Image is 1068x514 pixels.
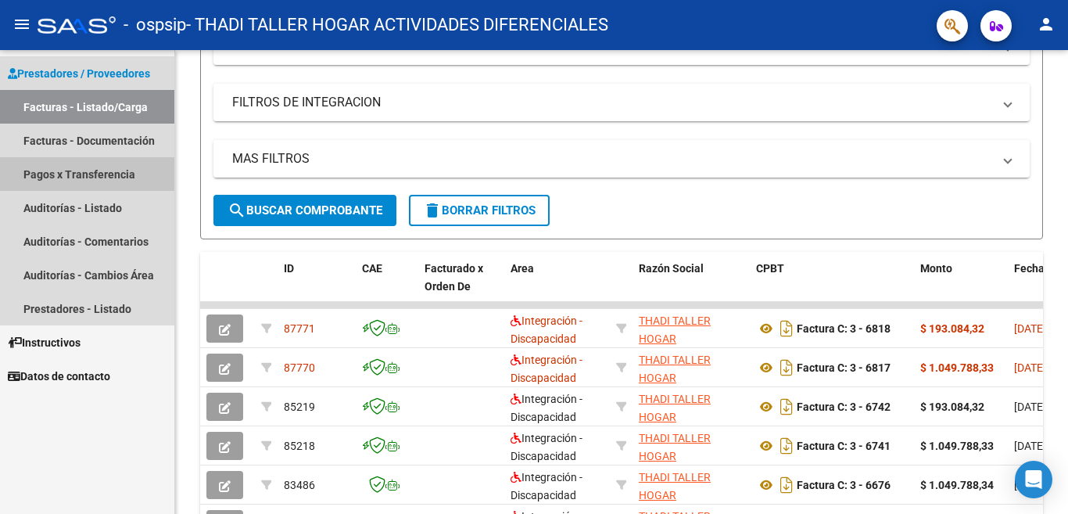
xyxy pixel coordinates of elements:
span: - ospsip [124,8,186,42]
strong: $ 1.049.788,33 [920,440,994,452]
span: Buscar Comprobante [228,203,382,217]
span: Integración - Discapacidad [511,432,582,462]
strong: $ 1.049.788,33 [920,361,994,374]
datatable-header-cell: Razón Social [633,252,750,321]
i: Descargar documento [776,316,797,341]
span: CAE [362,262,382,275]
strong: $ 193.084,32 [920,322,984,335]
i: Descargar documento [776,433,797,458]
span: Integración - Discapacidad [511,354,582,384]
span: THADI TALLER HOGAR ACTIVIDADES DIFERENCIALES [639,315,719,380]
strong: $ 193.084,32 [920,401,984,413]
datatable-header-cell: Area [504,252,610,321]
span: CPBT [756,262,784,275]
div: 30564466898 [639,312,744,345]
mat-icon: delete [423,201,442,220]
span: 83486 [284,479,315,491]
datatable-header-cell: Facturado x Orden De [418,252,504,321]
button: Buscar Comprobante [213,195,396,226]
button: Borrar Filtros [409,195,550,226]
mat-expansion-panel-header: MAS FILTROS [213,140,1030,178]
datatable-header-cell: Monto [914,252,1008,321]
span: Area [511,262,534,275]
span: [DATE] [1014,361,1046,374]
div: 30564466898 [639,351,744,384]
span: Monto [920,262,952,275]
mat-icon: menu [13,15,31,34]
span: [DATE] [1014,322,1046,335]
span: Integración - Discapacidad [511,393,582,423]
i: Descargar documento [776,473,797,498]
mat-icon: person [1037,15,1055,34]
datatable-header-cell: CAE [356,252,418,321]
span: [DATE] [1014,440,1046,452]
span: Prestadores / Proveedores [8,65,150,82]
span: Razón Social [639,262,704,275]
i: Descargar documento [776,355,797,380]
span: 85219 [284,401,315,413]
span: THADI TALLER HOGAR ACTIVIDADES DIFERENCIALES [639,393,719,458]
strong: $ 1.049.788,34 [920,479,994,491]
strong: Factura C: 3 - 6676 [797,479,891,491]
span: Instructivos [8,334,81,351]
span: Datos de contacto [8,368,110,385]
span: Integración - Discapacidad [511,315,582,345]
span: THADI TALLER HOGAR ACTIVIDADES DIFERENCIALES [639,432,719,498]
mat-panel-title: FILTROS DE INTEGRACION [232,94,992,111]
div: 30564466898 [639,390,744,423]
strong: Factura C: 3 - 6742 [797,401,891,413]
strong: Factura C: 3 - 6818 [797,322,891,335]
span: Facturado x Orden De [425,262,483,293]
strong: Factura C: 3 - 6817 [797,361,891,374]
span: THADI TALLER HOGAR ACTIVIDADES DIFERENCIALES [639,354,719,419]
strong: Factura C: 3 - 6741 [797,440,891,452]
span: - THADI TALLER HOGAR ACTIVIDADES DIFERENCIALES [186,8,608,42]
i: Descargar documento [776,394,797,419]
mat-icon: search [228,201,246,220]
mat-panel-title: MAS FILTROS [232,150,992,167]
span: Borrar Filtros [423,203,536,217]
datatable-header-cell: ID [278,252,356,321]
span: [DATE] [1014,479,1046,491]
span: 87770 [284,361,315,374]
span: [DATE] [1014,401,1046,413]
span: 85218 [284,440,315,452]
div: Open Intercom Messenger [1015,461,1052,498]
span: 87771 [284,322,315,335]
datatable-header-cell: CPBT [750,252,914,321]
span: ID [284,262,294,275]
div: 30564466898 [639,469,744,501]
span: Integración - Discapacidad [511,471,582,501]
mat-expansion-panel-header: FILTROS DE INTEGRACION [213,84,1030,121]
div: 30564466898 [639,430,744,462]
